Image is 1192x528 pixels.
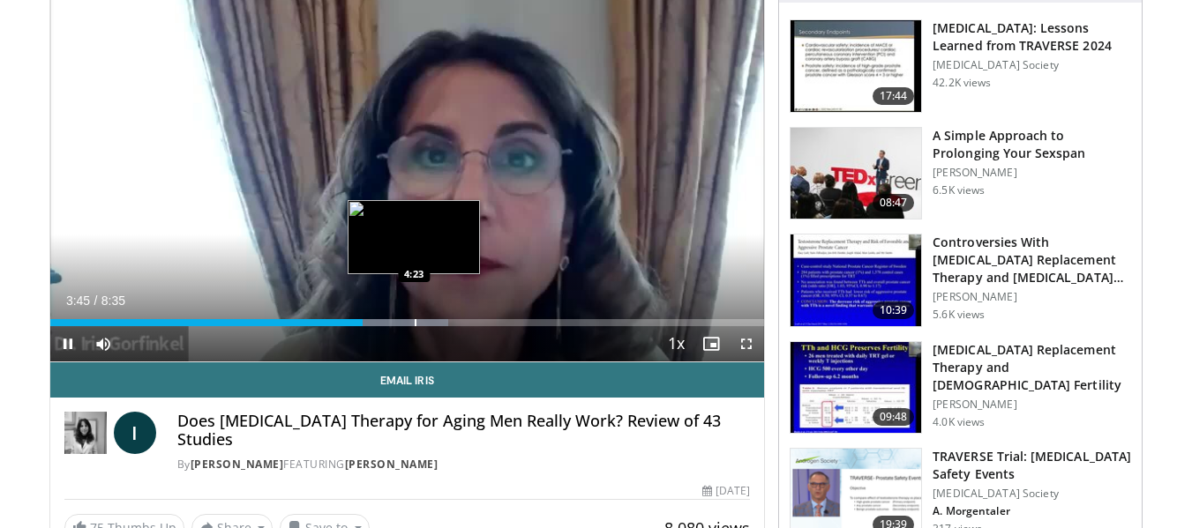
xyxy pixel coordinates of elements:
[791,128,921,219] img: c4bd4661-e278-4c34-863c-57c104f39734.150x105_q85_crop-smart_upscale.jpg
[873,301,915,319] span: 10:39
[177,412,751,450] h4: Does [MEDICAL_DATA] Therapy for Aging Men Really Work? Review of 43 Studies
[873,194,915,212] span: 08:47
[86,326,121,361] button: Mute
[50,362,765,398] a: Email Iris
[790,234,1131,327] a: 10:39 Controversies With [MEDICAL_DATA] Replacement Therapy and [MEDICAL_DATA] Can… [PERSON_NAME]...
[933,341,1131,394] h3: [MEDICAL_DATA] Replacement Therapy and [DEMOGRAPHIC_DATA] Fertility
[345,457,439,472] a: [PERSON_NAME]
[933,504,1131,518] p: A. Morgentaler
[933,76,991,90] p: 42.2K views
[50,319,765,326] div: Progress Bar
[873,408,915,426] span: 09:48
[790,127,1131,220] a: 08:47 A Simple Approach to Prolonging Your Sexspan [PERSON_NAME] 6.5K views
[873,87,915,105] span: 17:44
[933,183,985,197] p: 6.5K views
[933,58,1131,72] p: [MEDICAL_DATA] Society
[693,326,729,361] button: Enable picture-in-picture mode
[933,308,985,322] p: 5.6K views
[348,200,480,274] img: image.jpeg
[791,234,921,326] img: 418933e4-fe1c-4c2e-be56-3ce3ec8efa3b.150x105_q85_crop-smart_upscale.jpg
[933,19,1131,55] h3: [MEDICAL_DATA]: Lessons Learned from TRAVERSE 2024
[658,326,693,361] button: Playback Rate
[101,294,125,308] span: 8:35
[933,398,1131,412] p: [PERSON_NAME]
[933,290,1131,304] p: [PERSON_NAME]
[66,294,90,308] span: 3:45
[790,19,1131,113] a: 17:44 [MEDICAL_DATA]: Lessons Learned from TRAVERSE 2024 [MEDICAL_DATA] Society 42.2K views
[729,326,764,361] button: Fullscreen
[702,483,750,499] div: [DATE]
[50,326,86,361] button: Pause
[64,412,107,454] img: Dr. Iris Gorfinkel
[791,20,921,112] img: 1317c62a-2f0d-4360-bee0-b1bff80fed3c.150x105_q85_crop-smart_upscale.jpg
[791,342,921,434] img: 58e29ddd-d015-4cd9-bf96-f28e303b730c.150x105_q85_crop-smart_upscale.jpg
[114,412,156,454] a: I
[933,127,1131,162] h3: A Simple Approach to Prolonging Your Sexspan
[790,341,1131,435] a: 09:48 [MEDICAL_DATA] Replacement Therapy and [DEMOGRAPHIC_DATA] Fertility [PERSON_NAME] 4.0K views
[191,457,284,472] a: [PERSON_NAME]
[933,234,1131,286] h3: Controversies With [MEDICAL_DATA] Replacement Therapy and [MEDICAL_DATA] Can…
[933,166,1131,180] p: [PERSON_NAME]
[933,415,985,429] p: 4.0K views
[94,294,98,308] span: /
[933,448,1131,483] h3: TRAVERSE Trial: [MEDICAL_DATA] Safety Events
[933,487,1131,501] p: [MEDICAL_DATA] Society
[177,457,751,472] div: By FEATURING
